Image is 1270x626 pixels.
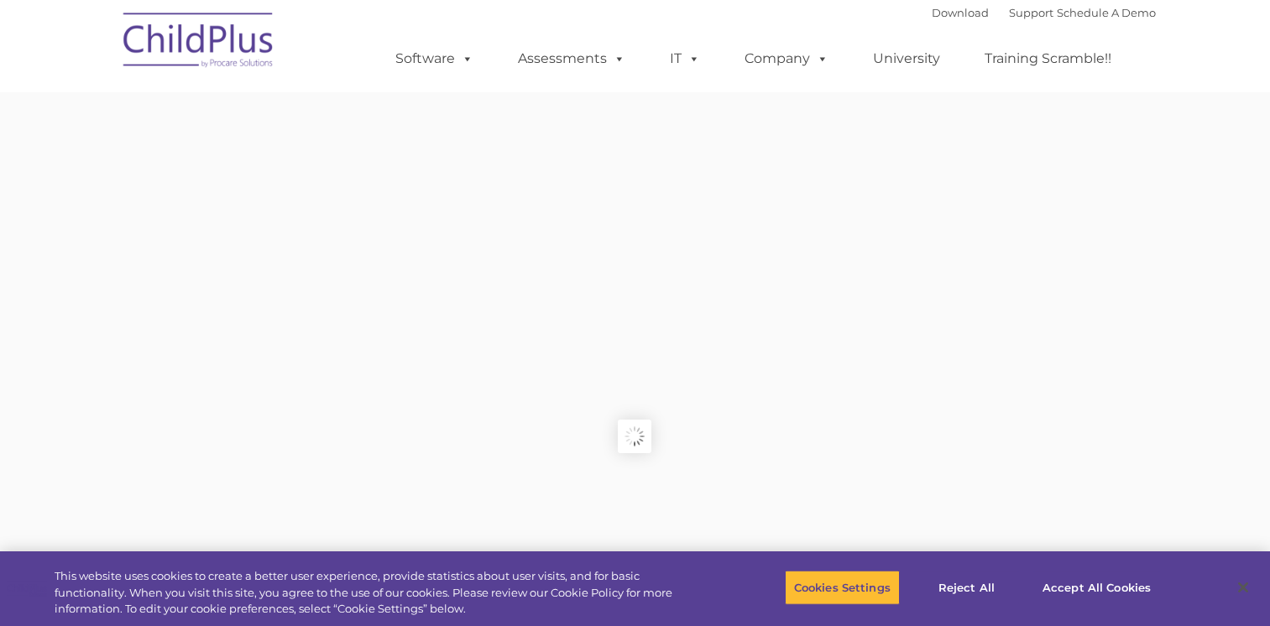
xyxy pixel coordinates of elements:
[379,42,490,76] a: Software
[856,42,957,76] a: University
[1009,6,1053,19] a: Support
[115,1,283,85] img: ChildPlus by Procare Solutions
[914,570,1019,605] button: Reject All
[785,570,900,605] button: Cookies Settings
[968,42,1128,76] a: Training Scramble!!
[501,42,642,76] a: Assessments
[55,568,698,618] div: This website uses cookies to create a better user experience, provide statistics about user visit...
[932,6,1156,19] font: |
[932,6,989,19] a: Download
[728,42,845,76] a: Company
[1057,6,1156,19] a: Schedule A Demo
[653,42,717,76] a: IT
[1033,570,1160,605] button: Accept All Cookies
[1225,569,1262,606] button: Close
